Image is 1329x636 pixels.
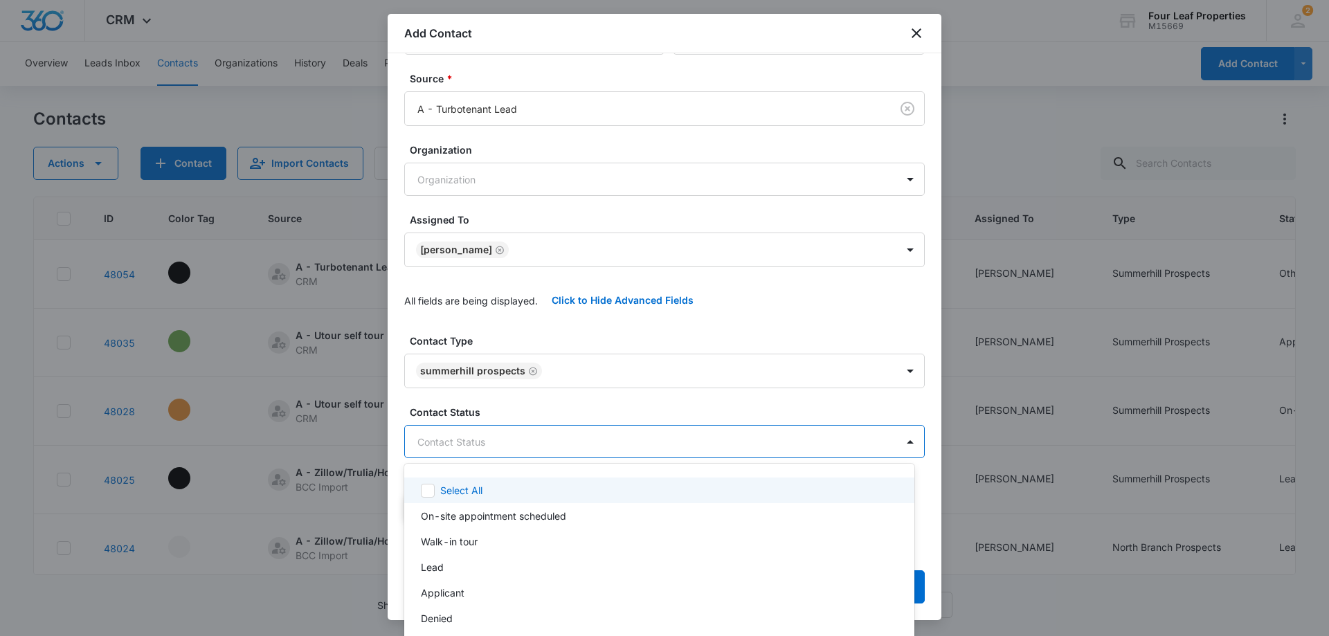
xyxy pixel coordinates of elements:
p: Select All [440,483,482,498]
p: Walk-in tour [421,534,478,549]
p: Applicant [421,585,464,600]
p: Denied [421,611,453,626]
p: Lead [421,560,444,574]
p: On-site appointment scheduled [421,509,566,523]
